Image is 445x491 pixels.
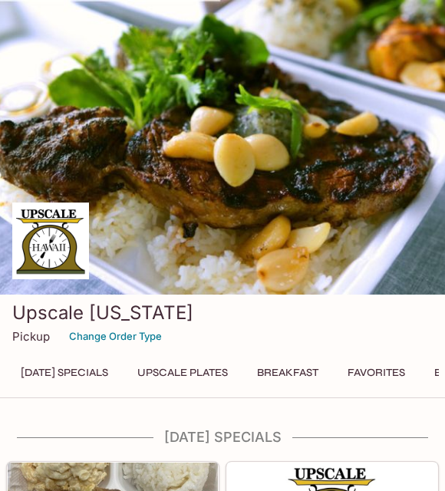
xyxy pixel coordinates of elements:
button: UPSCALE Plates [129,362,236,384]
h3: Upscale [US_STATE] [12,301,433,325]
button: Change Order Type [62,325,169,348]
img: Upscale Hawaii [12,203,89,279]
button: Favorites [339,362,414,384]
button: Breakfast [249,362,327,384]
button: [DATE] Specials [12,362,117,384]
h4: [DATE] Specials [6,429,439,446]
p: Pickup [12,329,50,344]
